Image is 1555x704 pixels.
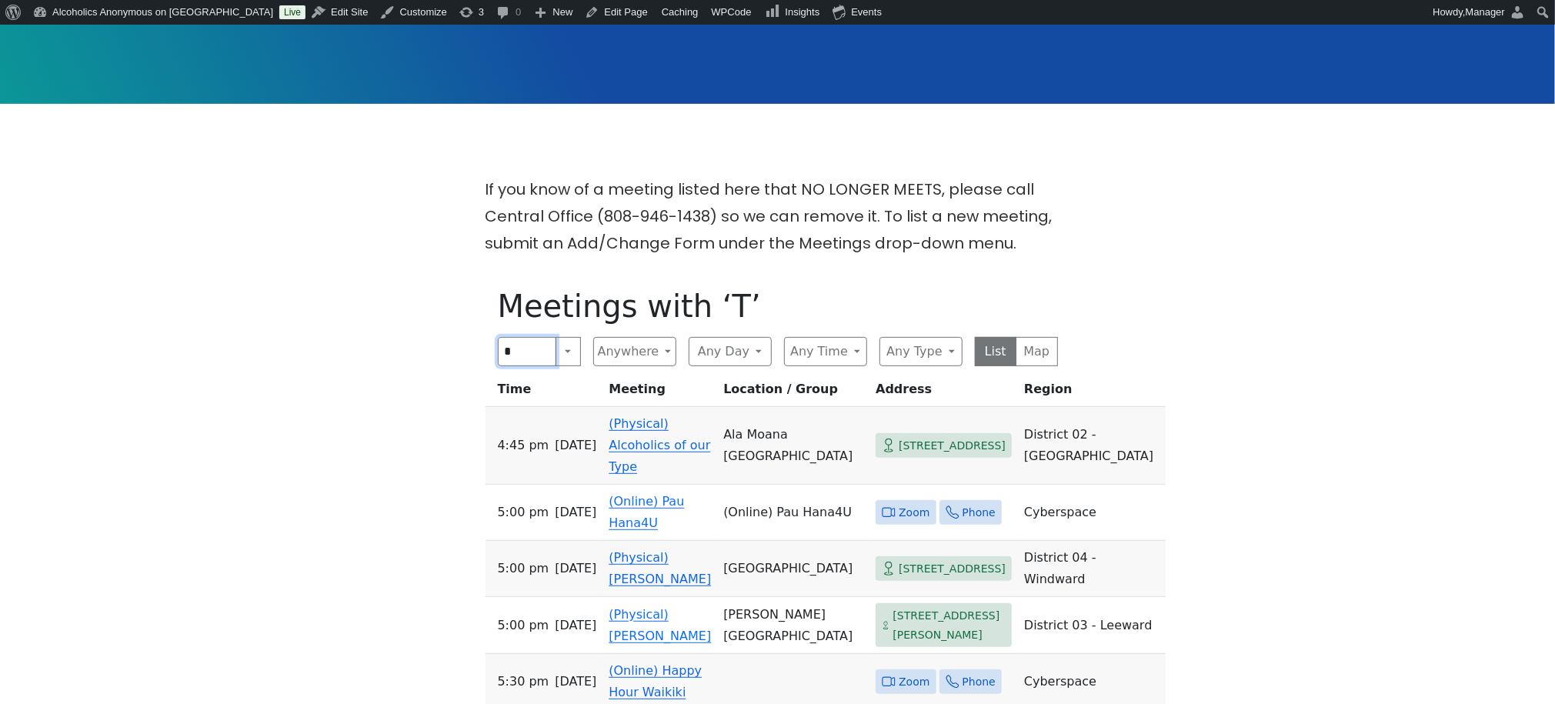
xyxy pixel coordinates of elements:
[486,176,1070,257] p: If you know of a meeting listed here that NO LONGER MEETS, please call Central Office (808-946-14...
[498,502,549,523] span: 5:00 PM
[1018,379,1166,407] th: Region
[486,379,603,407] th: Time
[279,5,305,19] a: Live
[555,502,596,523] span: [DATE]
[975,337,1017,366] button: List
[498,558,549,579] span: 5:00 PM
[1018,541,1166,597] td: District 04 - Windward
[498,671,549,692] span: 5:30 PM
[498,615,549,636] span: 5:00 PM
[593,337,676,366] button: Anywhere
[498,337,557,366] input: Search
[609,663,702,699] a: (Online) Happy Hour Waikiki
[899,436,1006,455] span: [STREET_ADDRESS]
[899,559,1006,579] span: [STREET_ADDRESS]
[689,337,772,366] button: Any Day
[1018,407,1166,485] td: District 02 - [GEOGRAPHIC_DATA]
[899,503,929,522] span: Zoom
[786,6,820,18] span: Insights
[963,672,996,692] span: Phone
[899,672,929,692] span: Zoom
[498,288,1058,325] h1: Meetings with ‘T’
[555,435,596,456] span: [DATE]
[717,485,869,541] td: (Online) Pau Hana4U
[1466,6,1505,18] span: Manager
[717,541,869,597] td: [GEOGRAPHIC_DATA]
[555,671,596,692] span: [DATE]
[609,607,711,643] a: (Physical) [PERSON_NAME]
[963,503,996,522] span: Phone
[893,606,1006,644] span: [STREET_ADDRESS][PERSON_NAME]
[555,615,596,636] span: [DATE]
[609,550,711,586] a: (Physical) [PERSON_NAME]
[602,379,717,407] th: Meeting
[555,558,596,579] span: [DATE]
[717,407,869,485] td: Ala Moana [GEOGRAPHIC_DATA]
[869,379,1018,407] th: Address
[498,435,549,456] span: 4:45 PM
[717,597,869,654] td: [PERSON_NAME][GEOGRAPHIC_DATA]
[1018,597,1166,654] td: District 03 - Leeward
[1018,485,1166,541] td: Cyberspace
[784,337,867,366] button: Any Time
[879,337,963,366] button: Any Type
[1016,337,1058,366] button: Map
[556,337,580,366] button: Search
[609,416,710,474] a: (Physical) Alcoholics of our Type
[609,494,684,530] a: (Online) Pau Hana4U
[717,379,869,407] th: Location / Group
